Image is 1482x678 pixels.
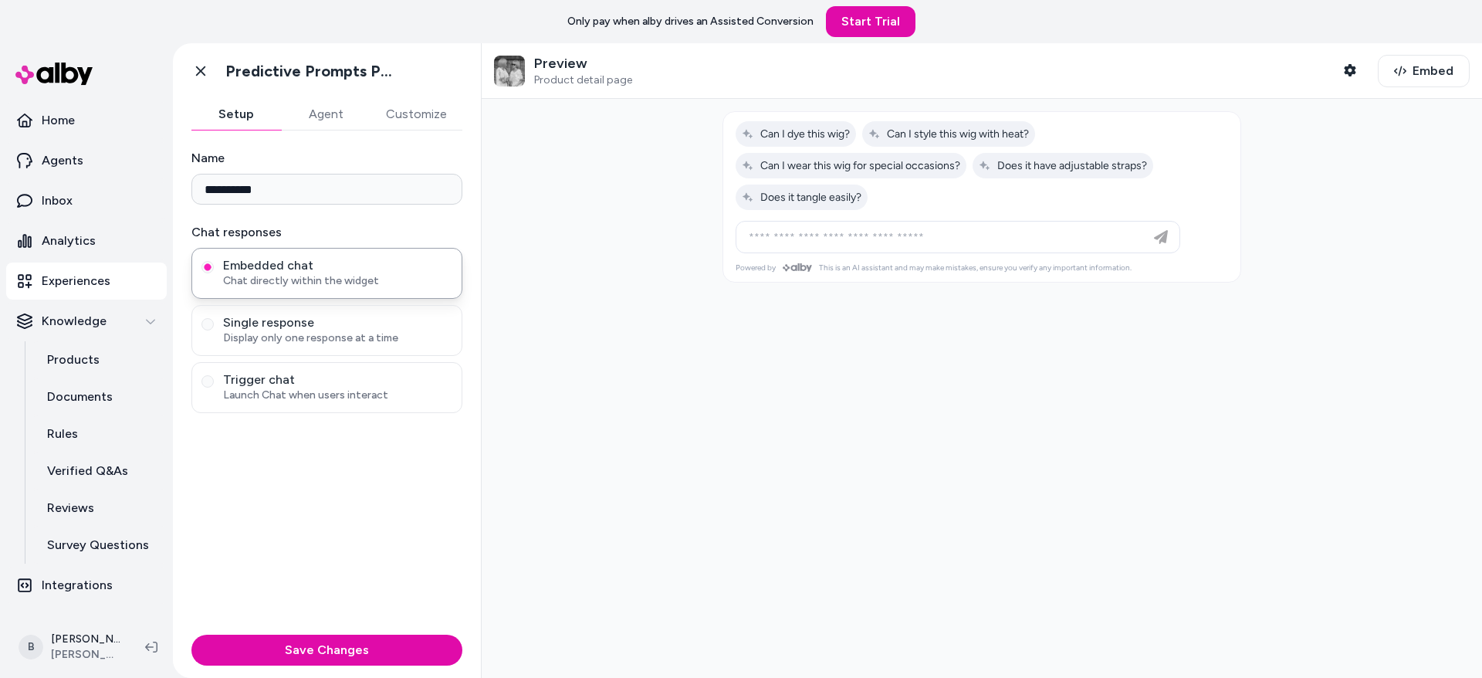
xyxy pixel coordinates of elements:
[223,388,452,403] span: Launch Chat when users interact
[42,192,73,210] p: Inbox
[47,536,149,554] p: Survey Questions
[42,111,75,130] p: Home
[51,647,120,663] span: [PERSON_NAME]'s Wigs
[47,462,128,480] p: Verified Q&As
[32,453,167,490] a: Verified Q&As
[51,632,120,647] p: [PERSON_NAME]'s Wigs Shopify
[281,99,370,130] button: Agent
[6,142,167,179] a: Agents
[223,258,452,273] span: Embedded chat
[826,6,915,37] a: Start Trial
[47,388,113,406] p: Documents
[32,341,167,378] a: Products
[47,499,94,517] p: Reviews
[6,303,167,340] button: Knowledge
[223,372,452,388] span: Trigger chat
[223,331,452,346] span: Display only one response at a time
[15,63,93,85] img: alby Logo
[534,73,632,87] span: Product detail page
[42,232,96,250] p: Analytics
[32,490,167,527] a: Reviews
[6,222,167,259] a: Analytics
[223,315,452,331] span: Single response
[223,273,452,289] span: Chat directly within the widget
[47,425,78,443] p: Rules
[534,55,632,73] p: Preview
[42,312,107,331] p: Knowledge
[6,567,167,604] a: Integrations
[32,415,167,453] a: Rules
[201,318,214,331] button: Single responseDisplay only one response at a time
[32,527,167,564] a: Survey Questions
[32,378,167,415] a: Documents
[1378,55,1470,87] button: Embed
[191,635,462,666] button: Save Changes
[201,261,214,273] button: Embedded chatChat directly within the widget
[191,99,281,130] button: Setup
[42,272,110,290] p: Experiences
[370,99,462,130] button: Customize
[1413,62,1453,80] span: Embed
[6,263,167,300] a: Experiences
[6,102,167,139] a: Home
[42,151,83,170] p: Agents
[191,149,462,168] label: Name
[225,62,399,81] h1: Predictive Prompts PDP
[47,351,100,369] p: Products
[6,182,167,219] a: Inbox
[19,635,43,659] span: B
[494,56,525,86] img: The Cinnamon - Rose Red Synthetic Lace Front Wig
[191,223,462,242] label: Chat responses
[9,622,133,672] button: B[PERSON_NAME]'s Wigs Shopify[PERSON_NAME]'s Wigs
[201,375,214,388] button: Trigger chatLaunch Chat when users interact
[42,576,113,595] p: Integrations
[567,14,814,29] p: Only pay when alby drives an Assisted Conversion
